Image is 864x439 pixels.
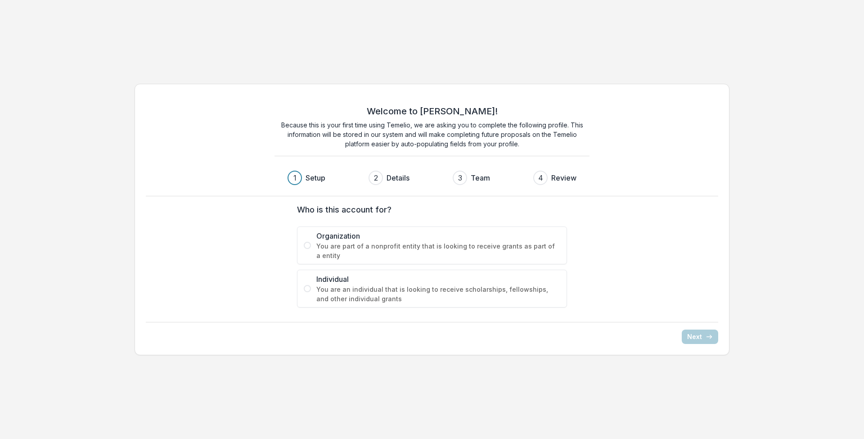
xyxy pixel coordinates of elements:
div: 1 [293,172,297,183]
h3: Team [471,172,490,183]
p: Because this is your first time using Temelio, we are asking you to complete the following profil... [274,120,589,149]
div: 4 [538,172,543,183]
span: Individual [316,274,560,285]
h3: Review [551,172,576,183]
div: Progress [288,171,576,185]
span: You are part of a nonprofit entity that is looking to receive grants as part of a entity [316,241,560,260]
button: Next [682,330,718,344]
h3: Setup [306,172,325,183]
span: Organization [316,231,560,241]
div: 3 [458,172,462,183]
h2: Welcome to [PERSON_NAME]! [367,106,498,117]
label: Who is this account for? [297,204,562,216]
span: You are an individual that is looking to receive scholarships, fellowships, and other individual ... [316,285,560,303]
div: 2 [374,172,378,183]
h3: Details [387,172,409,183]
